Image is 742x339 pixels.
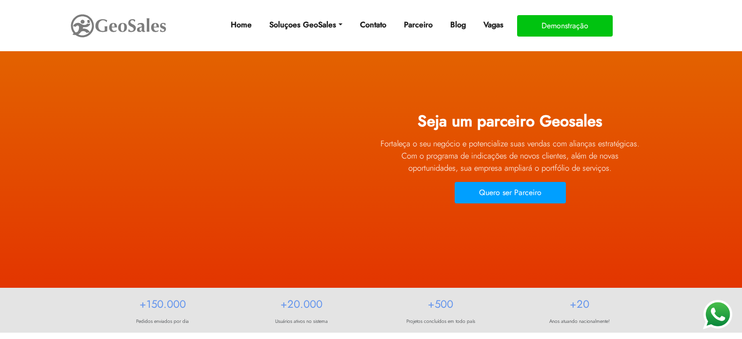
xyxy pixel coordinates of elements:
[518,298,642,315] h2: +20
[446,15,470,35] a: Blog
[379,298,503,315] h2: +500
[265,15,346,35] a: Soluçoes GeoSales
[518,318,642,325] p: Anos atuando nacionalmente!
[240,318,364,325] p: Usuários ativos no sistema
[100,298,225,315] h2: +150.000
[240,298,364,315] h2: +20.000
[379,138,642,174] p: Fortaleça o seu negócio e potencialize suas vendas com alianças estratégicas. Com o programa de i...
[379,112,642,135] h1: Seja um parceiro Geosales
[356,15,390,35] a: Contato
[480,15,507,35] a: Vagas
[100,318,225,325] p: Pedidos enviados por dia
[517,15,613,37] button: Demonstração
[400,15,437,35] a: Parceiro
[379,318,503,325] p: Projetos concluídos em todo país
[70,12,167,40] img: GeoSales
[703,300,732,329] img: WhatsApp
[455,182,566,203] button: Quero ser Parceiro
[227,15,256,35] a: Home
